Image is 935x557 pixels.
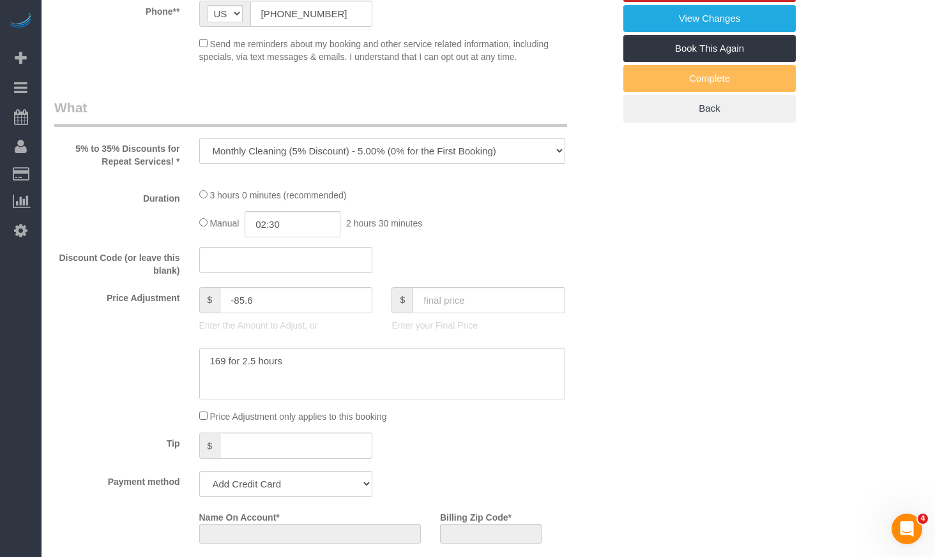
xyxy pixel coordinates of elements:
[45,138,190,168] label: 5% to 35% Discounts for Repeat Services! *
[892,514,922,544] iframe: Intercom live chat
[413,287,565,313] input: final price
[209,218,239,228] span: Manual
[623,35,796,62] a: Book This Again
[918,514,928,524] span: 4
[199,433,220,459] span: $
[45,247,190,277] label: Discount Code (or leave this blank)
[45,433,190,450] label: Tip
[45,471,190,488] label: Payment method
[199,319,373,332] p: Enter the Amount to Adjust, or
[199,507,280,524] label: Name On Account
[346,218,422,228] span: 2 hours 30 minutes
[8,13,33,31] img: Automaid Logo
[440,507,512,524] label: Billing Zip Code
[45,287,190,304] label: Price Adjustment
[623,5,796,32] a: View Changes
[209,412,386,422] span: Price Adjustment only applies to this booking
[391,319,565,332] p: Enter your Final Price
[199,39,549,62] span: Send me reminders about my booking and other service related information, including specials, via...
[391,287,413,313] span: $
[54,98,567,127] legend: What
[45,188,190,205] label: Duration
[623,95,796,122] a: Back
[209,190,346,200] span: 3 hours 0 minutes (recommended)
[199,287,220,313] span: $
